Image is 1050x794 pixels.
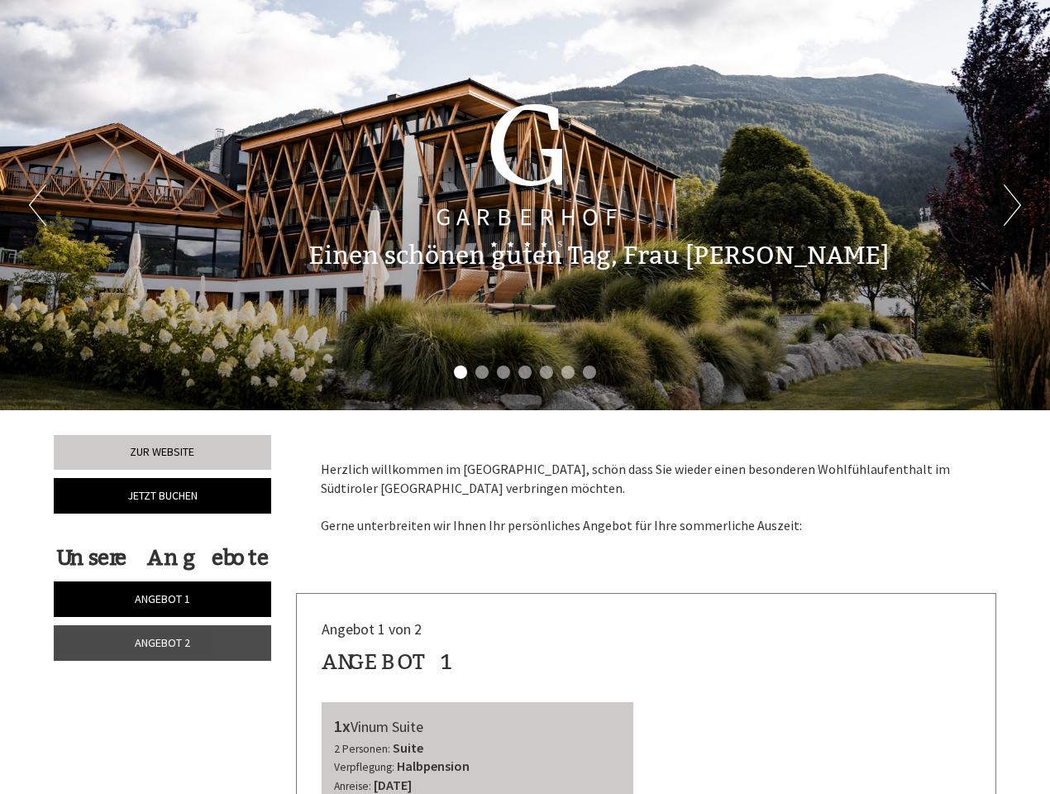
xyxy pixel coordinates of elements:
[334,715,622,739] div: Vinum Suite
[334,760,394,774] small: Verpflegung:
[54,478,271,514] a: Jetzt buchen
[334,779,371,793] small: Anreise:
[321,460,972,535] p: Herzlich willkommen im [GEOGRAPHIC_DATA], schön dass Sie wieder einen besonderen Wohlfühlaufentha...
[29,184,46,226] button: Previous
[54,435,271,470] a: Zur Website
[322,619,422,639] span: Angebot 1 von 2
[322,647,455,677] div: Angebot 1
[334,715,351,736] b: 1x
[374,777,412,793] b: [DATE]
[1004,184,1021,226] button: Next
[135,591,190,606] span: Angebot 1
[334,742,390,756] small: 2 Personen:
[308,242,889,270] h1: Einen schönen guten Tag, Frau [PERSON_NAME]
[397,758,470,774] b: Halbpension
[135,635,190,650] span: Angebot 2
[54,543,271,573] div: Unsere Angebote
[393,739,423,756] b: Suite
